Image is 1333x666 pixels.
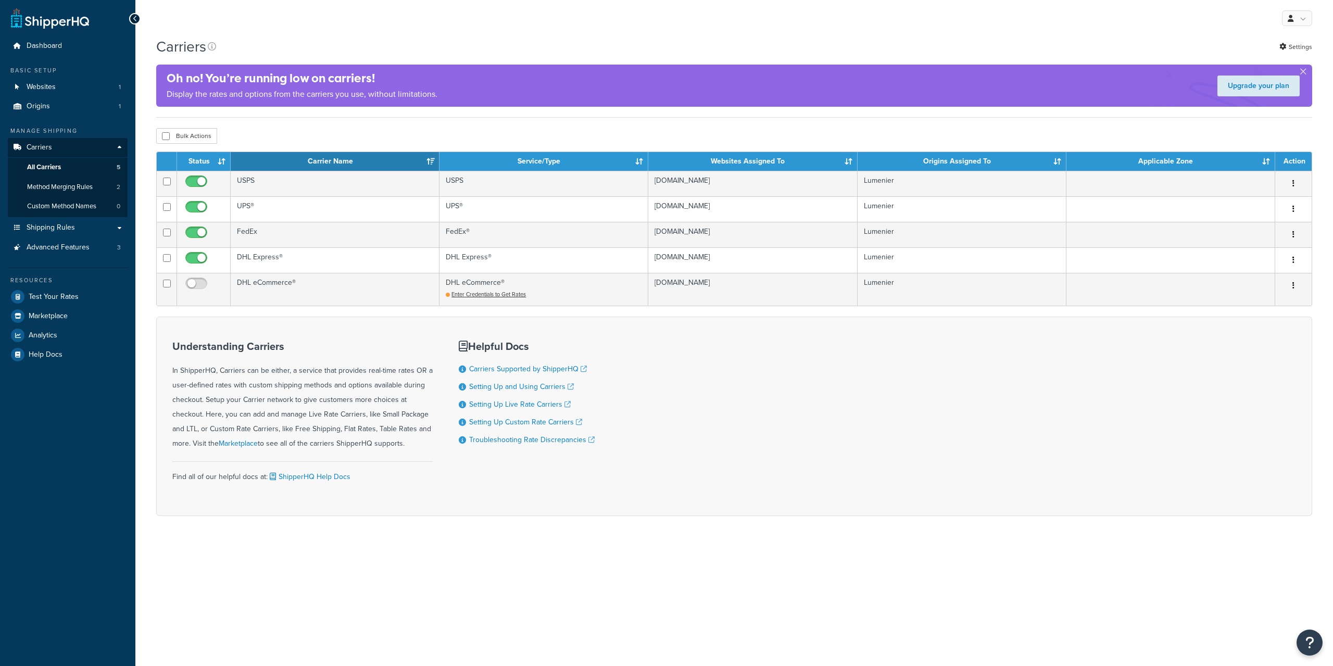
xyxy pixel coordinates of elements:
a: Upgrade your plan [1217,76,1300,96]
span: All Carriers [27,163,61,172]
td: Lumenier [858,273,1066,306]
span: Dashboard [27,42,62,51]
td: USPS [231,171,439,196]
th: Applicable Zone: activate to sort column ascending [1066,152,1275,171]
a: Dashboard [8,36,128,56]
li: Advanced Features [8,238,128,257]
span: 1 [119,83,121,92]
a: Advanced Features 3 [8,238,128,257]
td: Lumenier [858,247,1066,273]
li: Carriers [8,138,128,217]
li: Origins [8,97,128,116]
h4: Oh no! You’re running low on carriers! [167,70,437,87]
span: Method Merging Rules [27,183,93,192]
a: Custom Method Names 0 [8,197,128,216]
span: Test Your Rates [29,293,79,301]
th: Origins Assigned To: activate to sort column ascending [858,152,1066,171]
span: Analytics [29,331,57,340]
a: ShipperHQ Home [11,8,89,29]
a: Setting Up Live Rate Carriers [469,399,571,410]
td: DHL eCommerce® [231,273,439,306]
a: Setting Up and Using Carriers [469,381,574,392]
a: ShipperHQ Help Docs [268,471,350,482]
td: USPS [439,171,648,196]
span: Enter Credentials to Get Rates [451,290,526,298]
td: DHL Express® [439,247,648,273]
span: Shipping Rules [27,223,75,232]
td: [DOMAIN_NAME] [648,247,857,273]
span: 0 [117,202,120,211]
div: Basic Setup [8,66,128,75]
div: Find all of our helpful docs at: [172,461,433,484]
td: UPS® [231,196,439,222]
a: Help Docs [8,345,128,364]
div: In ShipperHQ, Carriers can be either, a service that provides real-time rates OR a user-defined r... [172,341,433,451]
li: Method Merging Rules [8,178,128,197]
li: All Carriers [8,158,128,177]
td: [DOMAIN_NAME] [648,222,857,247]
span: 3 [117,243,121,252]
td: Lumenier [858,196,1066,222]
th: Action [1275,152,1312,171]
a: Shipping Rules [8,218,128,237]
td: FedEx® [439,222,648,247]
p: Display the rates and options from the carriers you use, without limitations. [167,87,437,102]
span: Marketplace [29,312,68,321]
a: Marketplace [8,307,128,325]
button: Bulk Actions [156,128,217,144]
span: Origins [27,102,50,111]
a: Method Merging Rules 2 [8,178,128,197]
a: Origins 1 [8,97,128,116]
li: Websites [8,78,128,97]
a: Carriers Supported by ShipperHQ [469,363,587,374]
span: Advanced Features [27,243,90,252]
th: Carrier Name: activate to sort column ascending [231,152,439,171]
td: Lumenier [858,171,1066,196]
td: DHL Express® [231,247,439,273]
button: Open Resource Center [1297,630,1323,656]
td: Lumenier [858,222,1066,247]
span: 2 [117,183,120,192]
span: Help Docs [29,350,62,359]
td: [DOMAIN_NAME] [648,196,857,222]
h3: Understanding Carriers [172,341,433,352]
span: Carriers [27,143,52,152]
a: Carriers [8,138,128,157]
a: All Carriers 5 [8,158,128,177]
a: Setting Up Custom Rate Carriers [469,417,582,428]
div: Resources [8,276,128,285]
div: Manage Shipping [8,127,128,135]
a: Websites 1 [8,78,128,97]
span: Websites [27,83,56,92]
h1: Carriers [156,36,206,57]
th: Status: activate to sort column ascending [177,152,231,171]
a: Test Your Rates [8,287,128,306]
span: 5 [117,163,120,172]
td: FedEx [231,222,439,247]
td: DHL eCommerce® [439,273,648,306]
a: Settings [1279,40,1312,54]
td: UPS® [439,196,648,222]
a: Troubleshooting Rate Discrepancies [469,434,595,445]
th: Service/Type: activate to sort column ascending [439,152,648,171]
a: Enter Credentials to Get Rates [446,290,526,298]
td: [DOMAIN_NAME] [648,171,857,196]
td: [DOMAIN_NAME] [648,273,857,306]
span: Custom Method Names [27,202,96,211]
a: Marketplace [219,438,258,449]
span: 1 [119,102,121,111]
h3: Helpful Docs [459,341,595,352]
th: Websites Assigned To: activate to sort column ascending [648,152,857,171]
a: Analytics [8,326,128,345]
li: Custom Method Names [8,197,128,216]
